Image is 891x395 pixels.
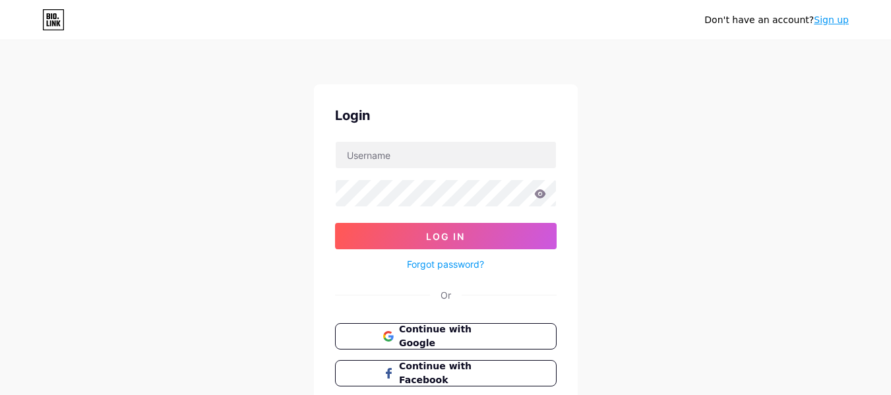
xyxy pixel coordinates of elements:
div: Don't have an account? [704,13,849,27]
button: Continue with Facebook [335,360,557,386]
span: Log In [426,231,465,242]
a: Forgot password? [407,257,484,271]
span: Continue with Facebook [399,359,508,387]
a: Sign up [814,15,849,25]
button: Log In [335,223,557,249]
span: Continue with Google [399,322,508,350]
div: Login [335,106,557,125]
div: Or [441,288,451,302]
input: Username [336,142,556,168]
button: Continue with Google [335,323,557,349]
